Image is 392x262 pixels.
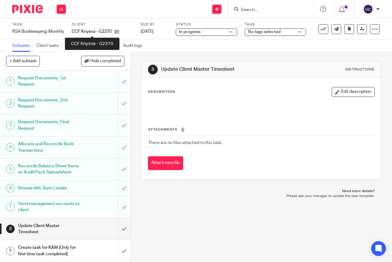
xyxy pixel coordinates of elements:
h1: Update Client Master Timesheet [18,221,81,237]
h1: Create task for KAM [Only for first time task completed] [18,243,81,259]
h1: Update Client Master Timesheet [161,66,274,73]
p: CCF Knysna - G2370 [72,28,111,35]
button: Hide completed [81,56,124,66]
a: Subtasks [12,40,33,52]
h1: Request Documents_Final Request [18,117,81,133]
div: 8 [148,65,158,74]
label: Task [12,22,64,27]
div: 7 [6,203,15,211]
a: Client tasks [36,40,62,52]
button: Attach new file [148,156,183,170]
div: 6 [6,184,15,192]
span: In progress [179,30,201,34]
div: RSA Bookkeeping: Monthly [12,28,64,35]
a: Audit logs [123,40,145,52]
div: 2 [6,99,15,108]
h1: Request Documents_1st Request [18,74,81,89]
span: [DATE] [141,29,153,34]
label: Client [72,22,133,27]
label: Tags [245,22,306,27]
span: Attachments [148,128,178,131]
p: Description [148,89,175,94]
span: No tags selected [248,30,281,34]
div: 9 [6,247,15,255]
span: There are no files attached to this task. [148,141,222,145]
span: Hide completed [90,59,121,64]
img: Pixie [12,5,43,13]
a: Notes (0) [99,40,120,52]
p: Please ask your manager to update the task template. [148,194,375,199]
a: Files [84,40,96,52]
label: Due by [141,22,168,27]
h1: Review with Team Leader [18,184,81,193]
h1: Send management accounts to client [18,199,81,215]
a: Emails [65,40,81,52]
div: 5 [6,165,15,173]
h1: Request Documents_2nd Request [18,96,81,111]
img: svg%3E [363,4,373,14]
button: + Add subtask [6,56,40,66]
div: 1 [6,77,15,85]
label: Status [176,22,237,27]
div: 4 [6,143,15,152]
div: 8 [6,225,15,233]
div: Instructions [345,67,375,72]
h1: Allocate and Reconcile Bank Transactions [18,139,81,155]
p: Need more details? [148,189,375,194]
h1: Reconcile Balance Sheet Items on Audit Pack Spreadsheet [18,161,81,177]
button: Edit description [332,87,375,97]
div: 3 [6,121,15,130]
input: Search [240,7,295,13]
